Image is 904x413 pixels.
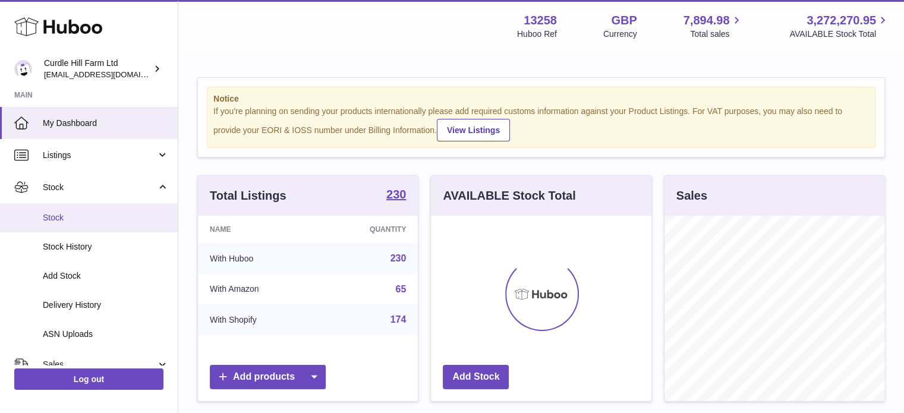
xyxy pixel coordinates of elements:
span: ASN Uploads [43,329,169,340]
img: internalAdmin-13258@internal.huboo.com [14,60,32,78]
strong: 13258 [524,12,557,29]
a: 230 [390,253,407,263]
th: Quantity [319,216,418,243]
span: Sales [43,359,156,370]
span: Stock [43,182,156,193]
span: Listings [43,150,156,161]
th: Name [198,216,319,243]
strong: GBP [611,12,637,29]
a: Add Stock [443,365,509,389]
a: 65 [396,284,407,294]
div: Currency [603,29,637,40]
span: 3,272,270.95 [807,12,876,29]
span: Add Stock [43,270,169,282]
a: View Listings [437,119,510,141]
td: With Shopify [198,304,319,335]
a: 3,272,270.95 AVAILABLE Stock Total [789,12,890,40]
h3: Sales [676,188,707,204]
span: My Dashboard [43,118,169,129]
a: 230 [386,188,406,203]
h3: Total Listings [210,188,286,204]
strong: 230 [386,188,406,200]
a: Add products [210,365,326,389]
td: With Huboo [198,243,319,274]
div: If you're planning on sending your products internationally please add required customs informati... [213,106,869,141]
a: 7,894.98 Total sales [683,12,744,40]
span: 7,894.98 [683,12,730,29]
span: AVAILABLE Stock Total [789,29,890,40]
span: Delivery History [43,299,169,311]
h3: AVAILABLE Stock Total [443,188,575,204]
div: Curdle Hill Farm Ltd [44,58,151,80]
a: 174 [390,314,407,324]
div: Huboo Ref [517,29,557,40]
span: Stock [43,212,169,223]
a: Log out [14,368,163,390]
span: Stock History [43,241,169,253]
span: [EMAIL_ADDRESS][DOMAIN_NAME] [44,70,175,79]
td: With Amazon [198,274,319,305]
strong: Notice [213,93,869,105]
span: Total sales [690,29,743,40]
